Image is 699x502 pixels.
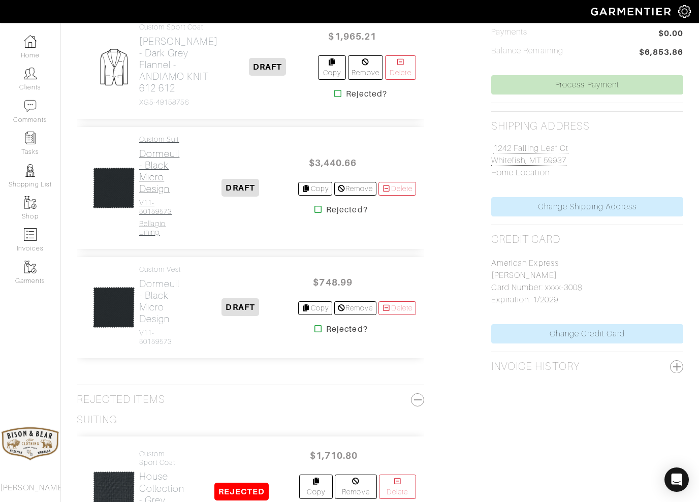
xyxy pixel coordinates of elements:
[299,475,333,499] a: Copy
[302,152,363,174] span: $3,440.66
[298,182,332,196] a: Copy
[221,298,259,316] span: DRAFT
[303,445,364,466] span: $1,710.80
[139,148,183,195] h2: Dormeuil - Black Micro Design
[639,46,683,60] span: $6,853.86
[214,483,269,500] span: REJECTED
[24,100,37,112] img: comment-icon-a0a6a9ef722e966f86d9cbdc48e553b5cf19dbc54f86b18d962a5391bc8f6eb6.png
[221,179,259,197] span: DRAFT
[249,58,286,76] span: DRAFT
[92,46,135,88] img: Mens_SportCoat-80010867aa4725b62b9a09ffa5103b2b3040b5cb37876859cbf8e78a4e2258a7.png
[491,257,683,306] p: American Express [PERSON_NAME] Card Number: xxxx-3008 Expiration: 1/2029
[139,219,183,237] h4: Bellagio lining
[24,196,37,209] img: garments-icon-b7da505a4dc4fd61783c78ac3ca0ef83fa9d6f193b1c9dc38574b1d14d53ca28.png
[298,301,332,315] a: Copy
[379,475,416,499] a: Delete
[24,132,37,144] img: reminder-icon-8004d30b9f0a5d33ae49ab947aed9ed385cf756f9e5892f1edd6e32f2345188e.png
[491,142,683,179] p: Home Location
[678,5,691,18] img: gear-icon-white-bd11855cb880d31180b6d7d6211b90ccbf57a29d726f0c71d8c61bd08dd39cc2.png
[24,228,37,241] img: orders-icon-0abe47150d42831381b5fb84f609e132dff9fe21cb692f30cb5eec754e2cba89.png
[318,55,346,80] a: Copy
[139,23,218,107] a: Custom Sport Coat [PERSON_NAME] - Dark Grey Flannel - ANDIAMO KNIT 612 612 XG5-49158756
[491,324,683,343] a: Change Credit Card
[139,265,183,346] a: Custom Vest Dormeuil - Black Micro Design V11-50159573
[24,261,37,273] img: garments-icon-b7da505a4dc4fd61783c78ac3ca0ef83fa9d6f193b1c9dc38574b1d14d53ca28.png
[24,164,37,177] img: stylists-icon-eb353228a002819b7ec25b43dbf5f0378dd9e0616d9560372ff212230b889e62.png
[326,323,367,335] strong: Rejected?
[334,301,376,315] a: Remove
[24,35,37,48] img: dashboard-icon-dbcd8f5a0b271acd01030246c82b418ddd0df26cd7fceb0bd07c9910d44c42f6.png
[326,204,367,216] strong: Rejected?
[491,75,683,95] a: Process Payment
[335,475,377,499] a: Remove
[92,167,135,209] img: na6134P1CbLis9vFcg7Rz7Jy
[139,135,183,237] a: Custom Suit Dormeuil - Black Micro Design V11-50159573 Bellagio lining
[77,414,117,426] h3: Suiting
[491,360,580,373] h2: Invoice History
[348,55,383,80] a: Remove
[24,67,37,80] img: clients-icon-6bae9207a08558b7cb47a8932f037763ab4055f8c8b6bfacd5dc20c3e0201464.png
[139,265,183,274] h4: Custom Vest
[491,197,683,216] a: Change Shipping Address
[139,36,218,94] h2: [PERSON_NAME] - Dark Grey Flannel - ANDIAMO KNIT 612 612
[346,88,387,100] strong: Rejected?
[586,3,678,20] img: garmentier-logo-header-white-b43fb05a5012e4ada735d5af1a66efaba907eab6374d6393d1fbf88cb4ef424d.png
[139,199,183,216] h4: V11-50159573
[491,27,527,37] h5: Payments
[491,233,561,246] h2: Credit Card
[302,271,363,293] span: $748.99
[139,278,183,325] h2: Dormeuil - Black Micro Design
[139,135,183,144] h4: Custom Suit
[139,98,218,107] h4: XG5-49158756
[658,27,683,40] span: $0.00
[664,467,689,492] div: Open Intercom Messenger
[77,393,424,406] h3: Rejected Items
[139,23,218,32] h4: Custom Sport Coat
[334,182,376,196] a: Remove
[378,301,416,315] a: Delete
[322,25,383,47] span: $1,965.21
[139,450,185,467] h4: Custom Sport Coat
[491,46,563,56] h5: Balance Remaining
[491,120,590,133] h2: Shipping Address
[139,329,183,346] h4: V11-50159573
[378,182,416,196] a: Delete
[92,286,135,329] img: 3jed9t26ghkZ9jjXF7KdMJbx
[385,55,416,80] a: Delete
